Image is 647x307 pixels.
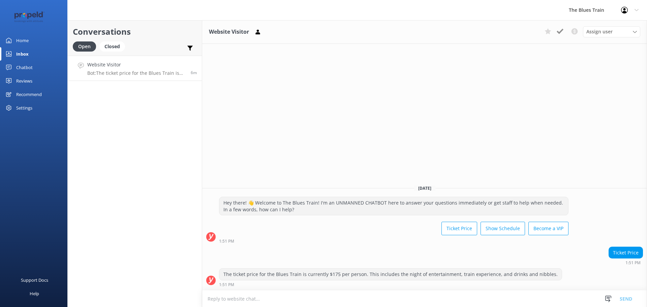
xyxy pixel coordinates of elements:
[191,70,197,75] span: Sep 23 2025 01:51pm (UTC +10:00) Australia/Sydney
[481,222,525,235] button: Show Schedule
[16,47,29,61] div: Inbox
[528,222,568,235] button: Become a VIP
[583,26,640,37] div: Assign User
[219,269,562,280] div: The ticket price for the Blues Train is currently $175 per person. This includes the night of ent...
[209,28,249,36] h3: Website Visitor
[73,25,197,38] h2: Conversations
[414,185,435,191] span: [DATE]
[219,282,562,287] div: Sep 23 2025 01:51pm (UTC +10:00) Australia/Sydney
[73,41,96,52] div: Open
[99,41,125,52] div: Closed
[219,197,568,215] div: Hey there! 👋 Welcome to The Blues Train! I'm an UNMANNED CHATBOT here to answer your questions im...
[87,61,186,68] h4: Website Visitor
[10,11,49,23] img: 12-1677471078.png
[16,101,32,115] div: Settings
[219,239,234,243] strong: 1:51 PM
[99,42,128,50] a: Closed
[68,56,202,81] a: Website VisitorBot:The ticket price for the Blues Train is currently $175 per person. This includ...
[219,239,568,243] div: Sep 23 2025 01:51pm (UTC +10:00) Australia/Sydney
[16,61,33,74] div: Chatbot
[16,74,32,88] div: Reviews
[441,222,477,235] button: Ticket Price
[16,34,29,47] div: Home
[609,247,643,258] div: Ticket Price
[586,28,613,35] span: Assign user
[21,273,48,287] div: Support Docs
[219,283,234,287] strong: 1:51 PM
[609,260,643,265] div: Sep 23 2025 01:51pm (UTC +10:00) Australia/Sydney
[87,70,186,76] p: Bot: The ticket price for the Blues Train is currently $175 per person. This includes the night o...
[16,88,42,101] div: Recommend
[625,261,641,265] strong: 1:51 PM
[73,42,99,50] a: Open
[30,287,39,300] div: Help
